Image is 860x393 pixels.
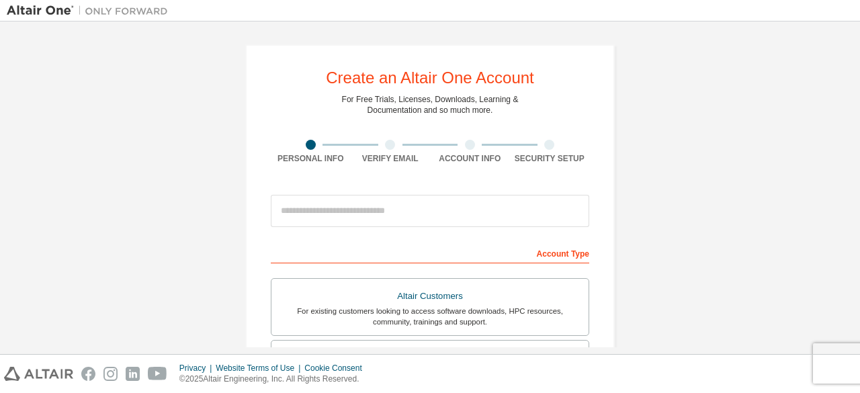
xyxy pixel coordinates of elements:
img: instagram.svg [103,367,118,381]
div: For Free Trials, Licenses, Downloads, Learning & Documentation and so much more. [342,94,519,116]
div: Account Info [430,153,510,164]
div: Personal Info [271,153,351,164]
div: Privacy [179,363,216,374]
img: youtube.svg [148,367,167,381]
img: linkedin.svg [126,367,140,381]
img: Altair One [7,4,175,17]
div: Verify Email [351,153,431,164]
div: Create an Altair One Account [326,70,534,86]
div: Altair Customers [279,287,580,306]
div: Website Terms of Use [216,363,304,374]
p: © 2025 Altair Engineering, Inc. All Rights Reserved. [179,374,370,385]
div: Security Setup [510,153,590,164]
img: facebook.svg [81,367,95,381]
img: altair_logo.svg [4,367,73,381]
div: Cookie Consent [304,363,370,374]
div: Account Type [271,242,589,263]
div: For existing customers looking to access software downloads, HPC resources, community, trainings ... [279,306,580,327]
